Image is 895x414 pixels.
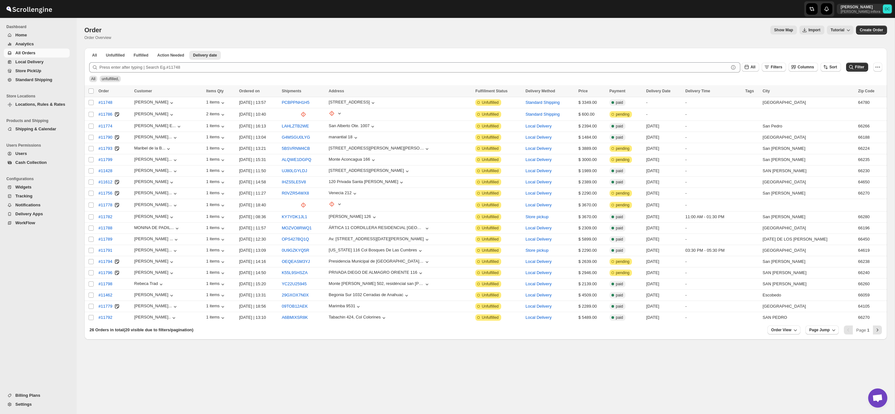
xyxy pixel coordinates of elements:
button: 1 items [206,214,226,220]
span: All Orders [15,50,35,55]
span: Zip Code [858,89,874,93]
button: Local Delivery [525,168,552,173]
button: Local Delivery [525,226,552,230]
button: manantial 18 [329,134,359,141]
span: Tags [745,89,754,93]
div: [STREET_ADDRESS][PERSON_NAME] [329,168,404,173]
button: 1 items [206,281,226,287]
div: 2 items [206,111,226,118]
button: Rebeca Trad [134,281,164,287]
div: $ 600.00 [578,111,605,118]
button: Widgets [4,183,70,192]
span: Address [329,89,344,93]
button: #11462 [95,290,116,300]
div: - [685,99,741,106]
div: 120 Privada Santa [PERSON_NAME] [329,179,398,184]
span: Dashboard [6,24,72,29]
button: Begonia Sur 1032 Cerradas de Anahuac [329,292,409,299]
button: 1 items [206,146,226,152]
div: [PERSON_NAME]... [134,190,172,195]
div: $ 3349.00 [578,99,605,106]
button: 1 items [206,315,226,321]
span: #11774 [98,123,112,129]
span: Local Delivery [15,59,43,64]
button: R0VZR54WX8 [282,191,309,195]
img: ScrollEngine [5,1,53,17]
span: Items Qty [206,89,224,93]
div: [PERSON_NAME] [134,214,175,220]
button: All [88,51,101,60]
button: Users [4,149,70,158]
div: 64780 [858,99,883,106]
div: [PERSON_NAME] 126 [329,214,371,219]
button: #11791 [95,245,116,256]
button: 1 items [206,157,226,163]
button: #11794 [95,257,116,267]
span: Analytics [15,42,34,46]
button: #11793 [95,143,116,154]
span: Show Map [774,27,793,33]
div: Venecia 212 [329,190,352,195]
span: All [751,65,755,69]
span: Cash Collection [15,160,47,165]
button: [PERSON_NAME].. [134,315,177,321]
span: #11778 [98,202,112,208]
button: #11748 [95,97,116,108]
span: #11798 [98,281,112,287]
span: Delivery Date [646,89,671,93]
span: Store PickUp [15,68,41,73]
span: Customer [134,89,152,93]
button: G4MSGU0LYG [282,135,310,140]
button: Filter [846,63,868,72]
button: 1 items [206,236,226,243]
button: 1 items [206,292,226,299]
button: 1 items [206,259,226,265]
button: [STREET_ADDRESS][PERSON_NAME][PERSON_NAME] [329,146,430,152]
button: Local Delivery [525,315,552,320]
span: Order View [771,327,791,333]
button: Analytics [4,40,70,49]
button: ActionNeeded [153,51,188,60]
button: 1 items [206,225,226,232]
div: MONINA DE PADIL... [134,225,174,230]
button: KY7YDK1JL1 [282,214,307,219]
button: 1 items [206,248,226,254]
div: [PERSON_NAME]... [134,134,172,139]
button: User menu [837,4,892,14]
button: 1 items [206,202,226,209]
div: [PERSON_NAME]... [134,202,172,207]
div: Maribel de la B... [134,146,166,150]
button: #11788 [95,223,116,233]
button: LAHLZTB2WE [282,124,309,128]
span: WorkFlow [15,220,35,225]
div: manantial 18 [329,134,352,139]
div: 1 items [206,303,226,310]
button: #11786 [95,109,116,119]
button: [PERSON_NAME] [134,259,175,265]
div: [PERSON_NAME] [134,292,175,299]
span: Payment [610,89,626,93]
button: [US_STATE] 116 Col Bosques De Las Cumbres [329,248,423,254]
div: [PERSON_NAME]... [134,303,172,308]
span: unfulfilled, [102,77,119,81]
button: Columns [789,63,818,72]
button: Local Delivery [525,124,552,128]
span: #11612 [98,179,112,185]
span: #11788 [98,225,112,231]
button: [PERSON_NAME] [134,179,175,186]
button: Fulfilled [130,51,152,60]
button: [PERSON_NAME] [134,270,175,276]
button: Marimba 9531 [329,303,362,310]
button: Monte [PERSON_NAME] 502, residéncial san [PERSON_NAME] [329,281,430,287]
span: #11789 [98,236,112,242]
button: [PERSON_NAME]... [134,248,178,254]
span: #11796 [98,270,112,276]
span: Import [808,27,820,33]
span: Price [578,89,588,93]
